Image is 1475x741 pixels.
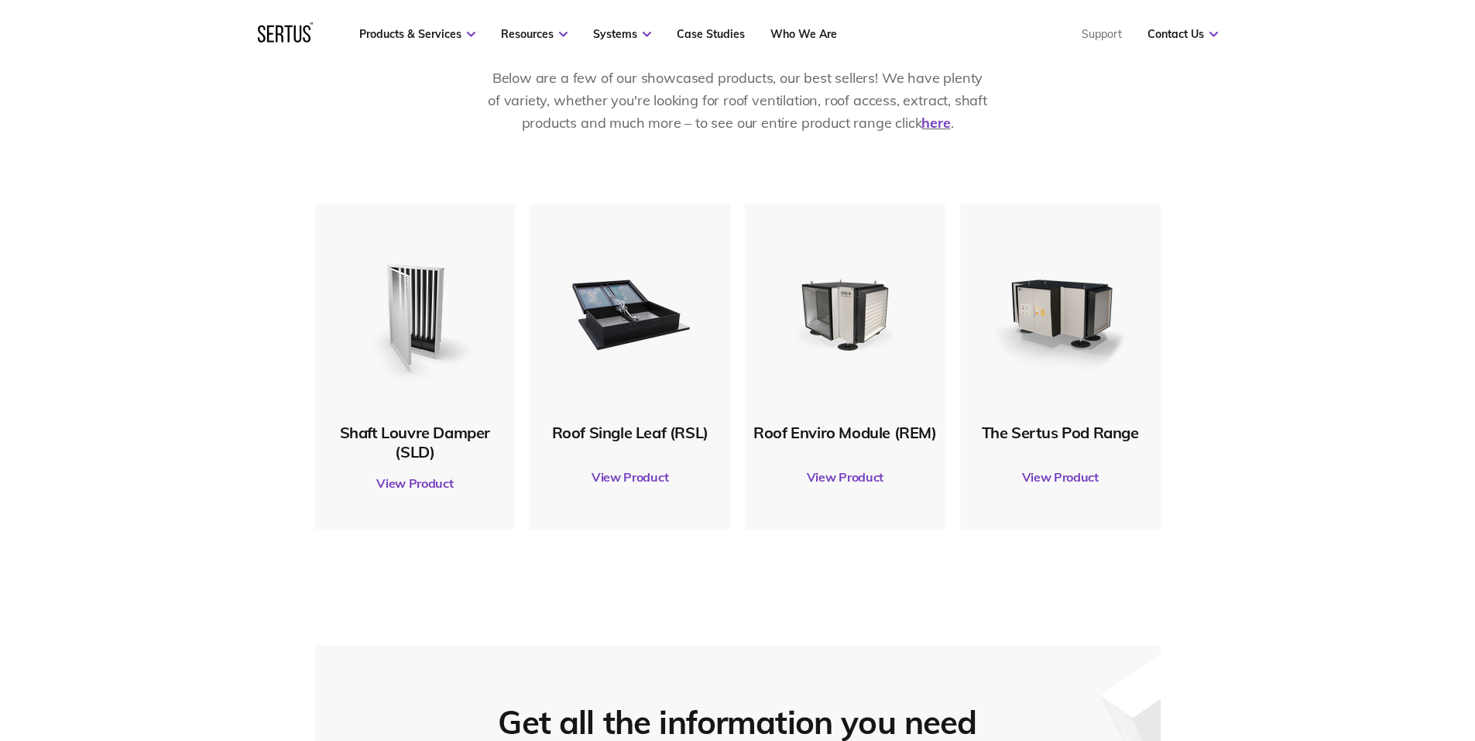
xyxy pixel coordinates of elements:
a: View Product [753,455,938,499]
a: View Product [968,455,1153,499]
a: Contact Us [1147,27,1218,41]
div: Roof Enviro Module (REM) [753,423,938,442]
a: Resources [501,27,568,41]
div: Shaft Louvre Damper (SLD) [323,423,508,461]
div: Roof Single Leaf (RSL) [537,423,722,442]
a: here [921,114,950,132]
a: Who We Are [770,27,837,41]
a: View Product [537,455,722,499]
a: View Product [323,461,508,505]
p: Below are a few of our showcased products, our best sellers! We have plenty of variety, whether y... [486,67,990,134]
a: Support [1082,27,1122,41]
div: The Sertus Pod Range [968,423,1153,442]
a: Systems [593,27,651,41]
a: Case Studies [677,27,745,41]
a: Products & Services [359,27,475,41]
